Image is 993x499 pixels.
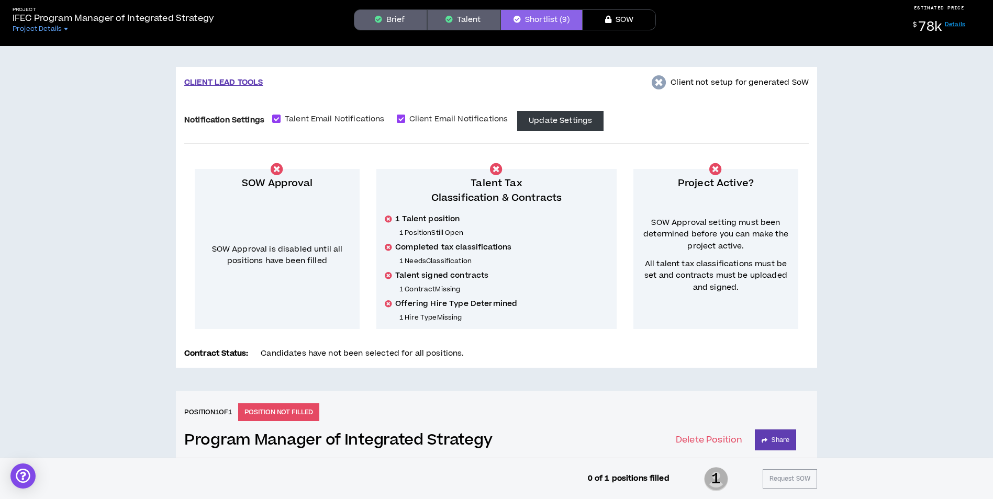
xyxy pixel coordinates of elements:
p: 1 Position Still Open [399,229,608,237]
p: Project Active? [642,176,790,191]
span: SOW Approval setting must been determined before you can make the project active. [642,217,790,252]
button: Delete Position [676,429,742,450]
p: SOW Approval [203,176,351,191]
p: POSITION NOT FILLED [238,403,320,421]
sup: $ [913,20,917,29]
span: All talent tax classifications must be set and contracts must be uploaded and signed. [642,258,790,293]
p: 1 Contract Missing [399,285,608,293]
p: 1 Hire Type Missing [399,313,608,322]
span: Talent signed contracts [395,270,488,281]
span: SOW Approval is disabled until all positions have been filled [212,244,343,266]
h6: Position 1 of 1 [184,407,232,417]
button: Share [755,429,796,450]
a: Details [945,20,965,28]
span: Client Email Notifications [405,114,512,125]
p: Contract Status: [184,348,248,359]
p: IFEC Program Manager of Integrated Strategy [13,12,214,25]
div: Open Intercom Messenger [10,463,36,489]
span: Project Details [13,25,62,33]
span: Completed tax classifications [395,242,511,253]
p: CLIENT LEAD TOOLS [184,77,263,88]
a: Program Manager of Integrated Strategy [184,431,492,449]
p: 0 of 1 positions filled [588,473,670,484]
span: 1 [704,466,728,492]
button: Talent [427,9,500,30]
button: Brief [354,9,427,30]
button: Shortlist (9) [500,9,583,30]
p: Talent Tax Classification & Contracts [385,176,608,206]
span: Candidates have not been selected for all positions. [261,348,464,359]
span: 1 Talent position [395,214,460,224]
span: 78k [918,18,942,36]
button: Request SOW [763,469,817,489]
p: ESTIMATED PRICE [914,5,965,11]
p: Client not setup for generated SoW [671,77,809,88]
button: SOW [583,9,656,30]
button: Update Settings [517,111,604,131]
span: Offering Hire Type Determined [395,299,517,309]
span: Talent Email Notifications [281,114,389,125]
p: 1 Needs Classification [399,257,608,265]
h5: Project [13,7,214,13]
label: Notification Settings [184,111,264,129]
